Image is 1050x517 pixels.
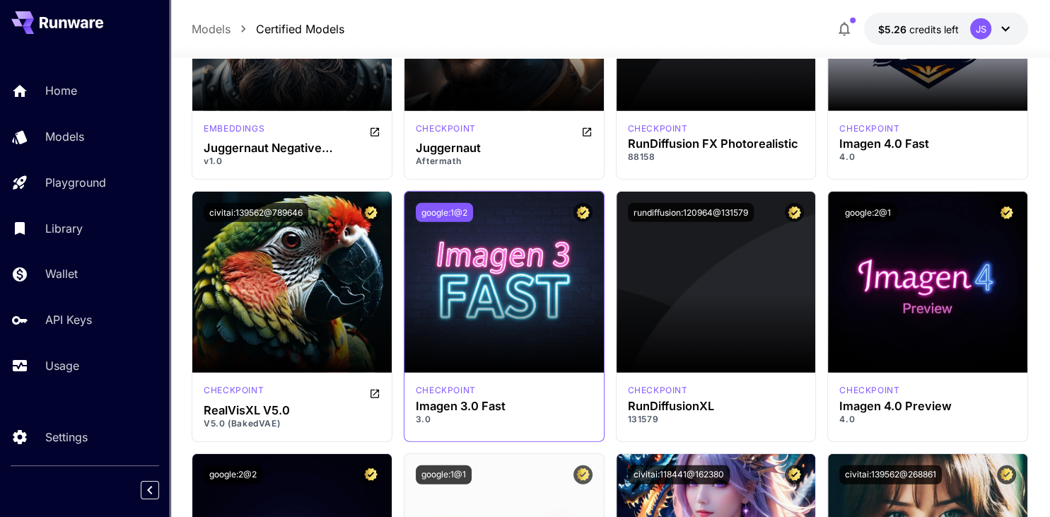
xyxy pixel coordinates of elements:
[839,413,1016,426] p: 4.0
[997,465,1016,484] button: Certified Model – Vetted for best performance and includes a commercial license.
[416,122,476,139] div: SD 1.5
[839,384,899,397] p: checkpoint
[45,128,84,145] p: Models
[416,155,593,168] p: Aftermath
[628,203,754,222] button: rundiffusion:120964@131579
[416,122,476,135] p: checkpoint
[416,203,473,222] button: google:1@2
[839,384,899,397] div: imagen4preview
[45,429,88,446] p: Settings
[628,122,688,135] p: checkpoint
[369,122,380,139] button: Open in CivitAI
[416,384,476,397] div: imagen3fast
[192,21,231,37] a: Models
[45,82,77,99] p: Home
[416,465,472,484] button: google:1@1
[573,203,593,222] button: Certified Model – Vetted for best performance and includes a commercial license.
[204,155,380,168] p: v1.0
[628,122,688,135] div: SD 1.5
[204,141,380,155] h3: Juggernaut Negative Embedding
[204,417,380,430] p: V5.0 (BakedVAE)
[45,357,79,374] p: Usage
[839,203,897,222] button: google:2@1
[45,220,83,237] p: Library
[204,122,264,139] div: SD 1.5
[416,384,476,397] p: checkpoint
[785,465,804,484] button: Certified Model – Vetted for best performance and includes a commercial license.
[581,122,593,139] button: Open in CivitAI
[416,413,593,426] p: 3.0
[141,481,159,499] button: Collapse sidebar
[839,151,1016,163] p: 4.0
[45,174,106,191] p: Playground
[416,141,593,155] h3: Juggernaut
[628,384,688,397] p: checkpoint
[369,384,380,401] button: Open in CivitAI
[204,404,380,417] h3: RealVisXL V5.0
[45,265,78,282] p: Wallet
[839,122,899,135] div: imagen4fast
[628,151,805,163] p: 88158
[192,21,344,37] nav: breadcrumb
[628,137,805,151] h3: RunDiffusion FX Photorealistic
[839,400,1016,413] h3: Imagen 4.0 Preview
[628,465,730,484] button: civitai:118441@162380
[204,203,308,222] button: civitai:139562@789646
[839,465,942,484] button: civitai:139562@268861
[878,22,959,37] div: $5.26371
[204,384,264,401] div: SDXL 1.0
[256,21,344,37] a: Certified Models
[204,465,262,484] button: google:2@2
[839,122,899,135] p: checkpoint
[970,18,991,40] div: JS
[204,384,264,397] p: checkpoint
[45,311,92,328] p: API Keys
[839,137,1016,151] h3: Imagen 4.0 Fast
[997,203,1016,222] button: Certified Model – Vetted for best performance and includes a commercial license.
[416,400,593,413] h3: Imagen 3.0 Fast
[204,122,264,135] p: embeddings
[785,203,804,222] button: Certified Model – Vetted for best performance and includes a commercial license.
[573,465,593,484] button: Certified Model – Vetted for best performance and includes a commercial license.
[878,23,909,35] span: $5.26
[361,203,380,222] button: Certified Model – Vetted for best performance and includes a commercial license.
[628,413,805,426] p: 131579
[361,465,380,484] button: Certified Model – Vetted for best performance and includes a commercial license.
[628,400,805,413] h3: RunDiffusionXL
[909,23,959,35] span: credits left
[628,384,688,397] div: SDXL 1.0
[151,477,170,503] div: Collapse sidebar
[864,13,1028,45] button: $5.26371JS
